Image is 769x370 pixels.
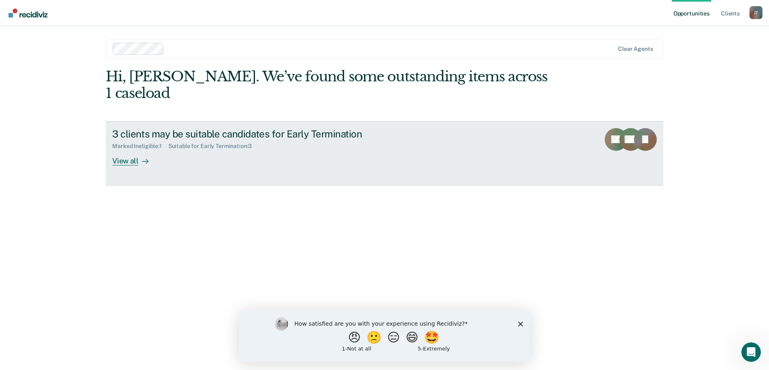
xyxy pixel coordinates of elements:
img: Recidiviz [9,9,48,17]
div: Hi, [PERSON_NAME]. We’ve found some outstanding items across 1 caseload [106,68,551,102]
a: 3 clients may be suitable candidates for Early TerminationMarked Ineligible:1Suitable for Early T... [106,121,663,185]
div: 3 clients may be suitable candidates for Early Termination [112,128,398,140]
div: J T [749,6,762,19]
div: Clear agents [618,46,653,52]
div: Marked Ineligible : 1 [112,143,168,150]
div: Suitable for Early Termination : 3 [168,143,259,150]
button: Profile dropdown button [749,6,762,19]
iframe: Survey by Kim from Recidiviz [239,309,530,362]
iframe: Intercom live chat [741,342,761,362]
div: View all [112,150,158,165]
